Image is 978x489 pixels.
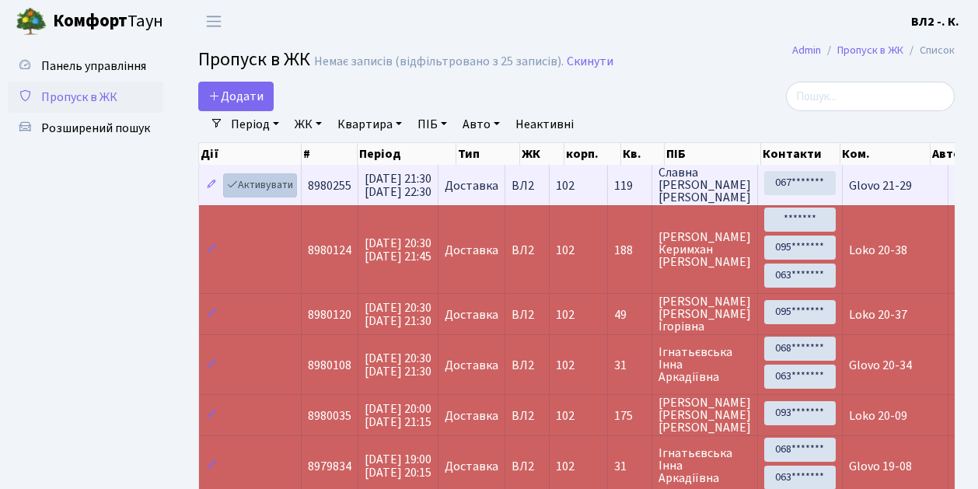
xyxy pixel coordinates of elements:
span: Пропуск в ЖК [198,46,310,73]
span: [DATE] 20:30 [DATE] 21:45 [365,235,431,265]
span: Розширений пошук [41,120,150,137]
span: [PERSON_NAME] [PERSON_NAME] [PERSON_NAME] [658,396,751,434]
span: ВЛ2 [512,410,543,422]
span: Доставка [445,410,498,422]
span: Доставка [445,180,498,192]
a: Авто [456,111,506,138]
b: Комфорт [53,9,127,33]
span: - [955,242,959,259]
th: Ком. [840,143,931,165]
a: Пропуск в ЖК [8,82,163,113]
b: ВЛ2 -. К. [911,13,959,30]
span: Ігнатьєвська Інна Аркадіївна [658,447,751,484]
span: ВЛ2 [512,359,543,372]
span: - [955,357,959,374]
span: Доставка [445,309,498,321]
span: 188 [614,244,645,257]
span: - [955,407,959,424]
th: Тип [456,143,520,165]
button: Переключити навігацію [194,9,233,34]
span: Glovo 21-29 [849,177,912,194]
span: [DATE] 20:30 [DATE] 21:30 [365,299,431,330]
a: Неактивні [509,111,580,138]
a: Скинути [567,54,613,69]
a: Admin [792,42,821,58]
a: Розширений пошук [8,113,163,144]
span: 31 [614,460,645,473]
span: [PERSON_NAME] Керимхан [PERSON_NAME] [658,231,751,268]
span: Панель управління [41,58,146,75]
nav: breadcrumb [769,34,978,67]
span: ВЛ2 [512,460,543,473]
span: Додати [208,88,264,105]
span: 8980124 [308,242,351,259]
span: - [955,458,959,475]
a: Квартира [331,111,408,138]
span: Ігнатьєвська Інна Аркадіївна [658,346,751,383]
th: # [302,143,358,165]
span: 175 [614,410,645,422]
span: Loko 20-09 [849,407,907,424]
span: Glovo 19-08 [849,458,912,475]
th: Період [358,143,456,165]
a: Активувати [223,173,297,197]
a: ЖК [288,111,328,138]
span: 102 [556,177,575,194]
input: Пошук... [786,82,955,111]
span: Loko 20-38 [849,242,907,259]
span: [DATE] 21:30 [DATE] 22:30 [365,170,431,201]
a: ПІБ [411,111,453,138]
span: 102 [556,242,575,259]
span: 8980108 [308,357,351,374]
span: 8980120 [308,306,351,323]
img: logo.png [16,6,47,37]
span: 119 [614,180,645,192]
a: Панель управління [8,51,163,82]
span: 49 [614,309,645,321]
span: - [955,177,959,194]
span: 102 [556,306,575,323]
th: Контакти [761,143,840,165]
a: Період [225,111,285,138]
a: ВЛ2 -. К. [911,12,959,31]
a: Додати [198,82,274,111]
span: - [955,306,959,323]
span: ВЛ2 [512,309,543,321]
span: ВЛ2 [512,244,543,257]
th: ПІБ [665,143,761,165]
span: [DATE] 19:00 [DATE] 20:15 [365,451,431,481]
span: Loko 20-37 [849,306,907,323]
span: 102 [556,458,575,475]
th: ЖК [520,143,564,165]
th: Дії [199,143,302,165]
span: 8980255 [308,177,351,194]
span: 102 [556,407,575,424]
span: Доставка [445,460,498,473]
span: 31 [614,359,645,372]
span: Glovo 20-34 [849,357,912,374]
th: Кв. [621,143,665,165]
span: 8979834 [308,458,351,475]
div: Немає записів (відфільтровано з 25 записів). [314,54,564,69]
span: [DATE] 20:00 [DATE] 21:15 [365,400,431,431]
span: Доставка [445,359,498,372]
span: [DATE] 20:30 [DATE] 21:30 [365,350,431,380]
span: Славна [PERSON_NAME] [PERSON_NAME] [658,166,751,204]
th: корп. [564,143,621,165]
span: 8980035 [308,407,351,424]
span: ВЛ2 [512,180,543,192]
span: [PERSON_NAME] [PERSON_NAME] Ігорівна [658,295,751,333]
a: Пропуск в ЖК [837,42,903,58]
span: Таун [53,9,163,35]
span: 102 [556,357,575,374]
span: Доставка [445,244,498,257]
li: Список [903,42,955,59]
span: Пропуск в ЖК [41,89,117,106]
